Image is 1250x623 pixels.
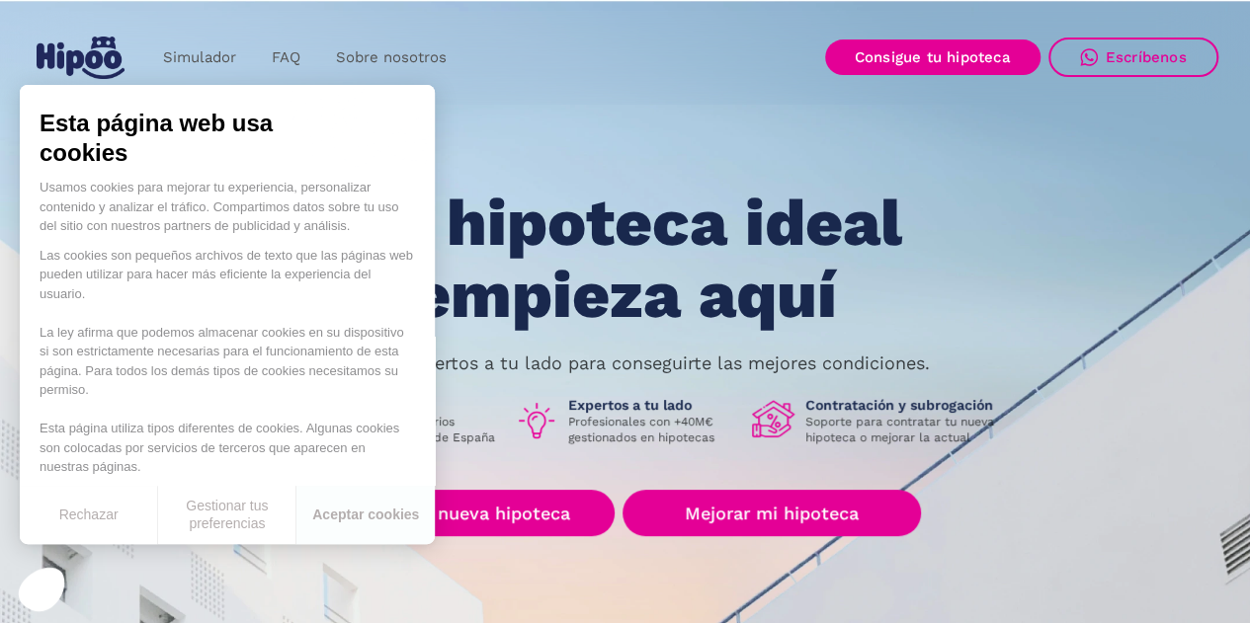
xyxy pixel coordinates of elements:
a: Buscar nueva hipoteca [329,490,615,536]
p: Soporte para contratar tu nueva hipoteca o mejorar la actual [805,414,1009,445]
a: home [33,29,129,87]
a: Escríbenos [1048,38,1218,77]
a: Mejorar mi hipoteca [623,490,920,536]
a: Simulador [145,39,254,77]
div: Escríbenos [1106,48,1187,66]
a: Consigue tu hipoteca [825,39,1041,75]
p: Profesionales con +40M€ gestionados en hipotecas [568,414,736,445]
a: FAQ [254,39,318,77]
a: Sobre nosotros [318,39,464,77]
h1: Contratación y subrogación [805,396,1009,414]
h1: Expertos a tu lado [568,396,736,414]
p: Nuestros expertos a tu lado para conseguirte las mejores condiciones. [321,355,930,371]
h1: Tu hipoteca ideal empieza aquí [250,188,999,331]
